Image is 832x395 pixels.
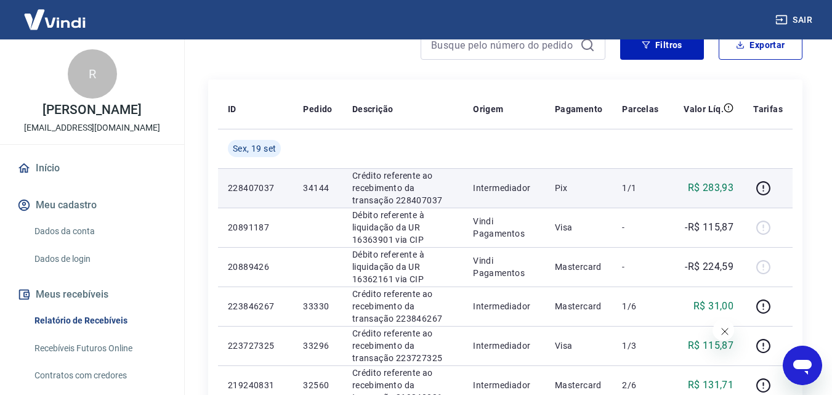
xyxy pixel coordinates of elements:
[30,308,169,333] a: Relatório de Recebíveis
[555,261,603,273] p: Mastercard
[620,30,704,60] button: Filtros
[15,192,169,219] button: Meu cadastro
[555,340,603,352] p: Visa
[622,300,658,312] p: 1/6
[352,209,453,246] p: Débito referente à liquidação da UR 16363901 via CIP
[228,300,283,312] p: 223846267
[473,379,535,391] p: Intermediador
[352,327,453,364] p: Crédito referente ao recebimento da transação 223727325
[352,288,453,325] p: Crédito referente ao recebimento da transação 223846267
[233,142,276,155] span: Sex, 19 set
[753,103,783,115] p: Tarifas
[15,1,95,38] img: Vindi
[622,103,658,115] p: Parcelas
[30,219,169,244] a: Dados da conta
[688,181,734,195] p: R$ 283,93
[555,379,603,391] p: Mastercard
[555,221,603,234] p: Visa
[622,261,658,273] p: -
[352,248,453,285] p: Débito referente à liquidação da UR 16362161 via CIP
[713,319,734,341] iframe: Fechar mensagem
[685,220,733,235] p: -R$ 115,87
[303,379,332,391] p: 32560
[303,300,332,312] p: 33330
[693,299,733,314] p: R$ 31,00
[42,104,141,116] p: [PERSON_NAME]
[7,9,103,18] span: Olá! Precisa de ajuda?
[783,346,822,385] iframe: Botão para abrir a janela de mensagens
[555,103,603,115] p: Pagamento
[30,336,169,361] a: Recebíveis Futuros Online
[352,103,394,115] p: Descrição
[228,340,283,352] p: 223727325
[685,259,733,274] p: -R$ 224,59
[352,169,453,206] p: Crédito referente ao recebimento da transação 228407037
[228,379,283,391] p: 219240831
[555,182,603,194] p: Pix
[622,340,658,352] p: 1/3
[473,340,535,352] p: Intermediador
[68,49,117,99] div: R
[228,221,283,234] p: 20891187
[303,340,332,352] p: 33296
[555,300,603,312] p: Mastercard
[684,103,724,115] p: Valor Líq.
[473,215,535,240] p: Vindi Pagamentos
[719,30,802,60] button: Exportar
[15,155,169,182] a: Início
[431,36,575,54] input: Busque pelo número do pedido
[622,221,658,234] p: -
[30,246,169,272] a: Dados de login
[30,363,169,388] a: Contratos com credores
[303,182,332,194] p: 34144
[228,261,283,273] p: 20889426
[773,9,817,31] button: Sair
[228,182,283,194] p: 228407037
[473,103,503,115] p: Origem
[15,281,169,308] button: Meus recebíveis
[622,182,658,194] p: 1/1
[228,103,236,115] p: ID
[473,255,535,279] p: Vindi Pagamentos
[473,182,535,194] p: Intermediador
[688,378,734,393] p: R$ 131,71
[473,300,535,312] p: Intermediador
[688,338,734,353] p: R$ 115,87
[303,103,332,115] p: Pedido
[24,121,160,134] p: [EMAIL_ADDRESS][DOMAIN_NAME]
[622,379,658,391] p: 2/6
